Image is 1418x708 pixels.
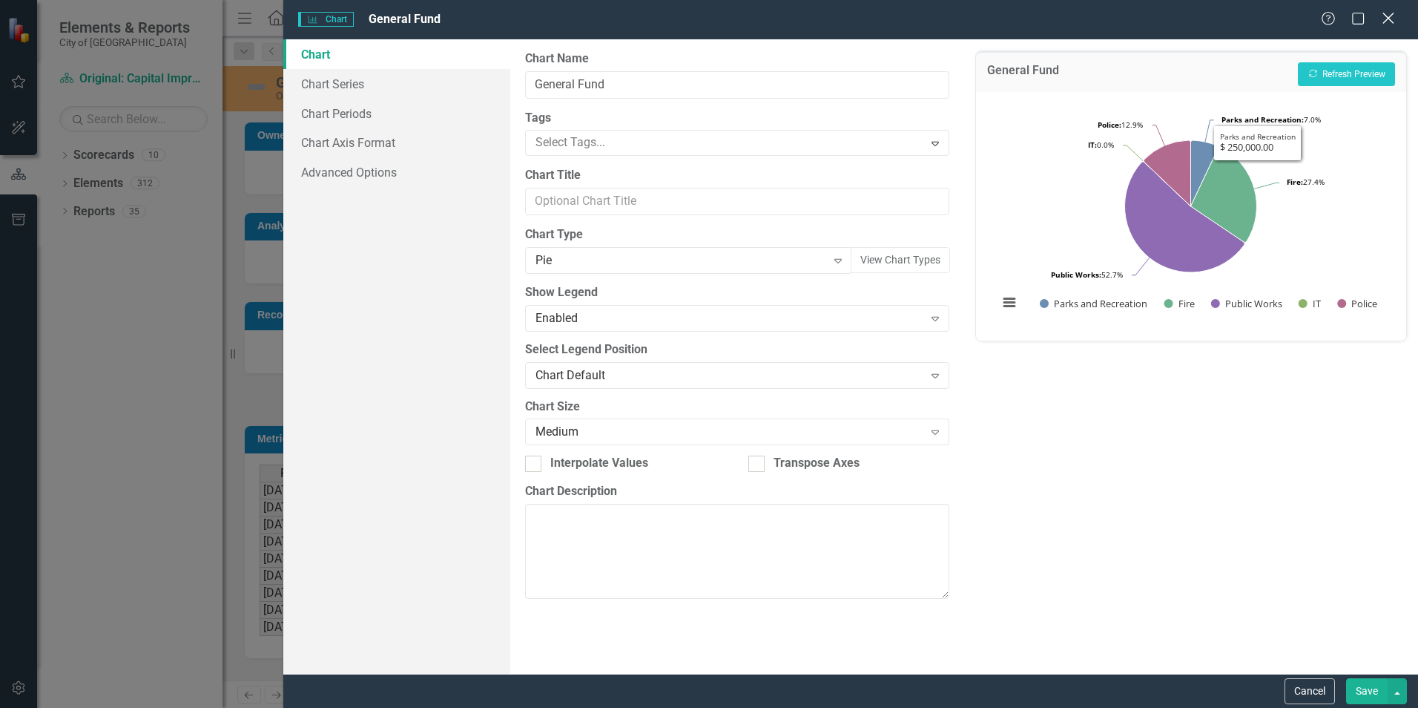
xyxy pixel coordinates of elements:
tspan: Public Works: [1051,269,1101,280]
path: Fire, 974,952. [1191,147,1257,242]
div: Interpolate Values [550,455,648,472]
div: Pie [535,252,825,269]
label: Chart Size [525,399,949,416]
text: Police [1351,297,1377,310]
text: 7.0% [1221,114,1321,125]
path: Police, 459,000. [1144,140,1190,206]
button: Save [1346,678,1388,704]
text: 52.7% [1051,269,1123,280]
label: Chart Description [525,483,949,500]
div: Chart. Highcharts interactive chart. [991,103,1391,326]
button: View chart menu, Chart [999,292,1020,313]
a: Chart Periods [283,99,510,128]
button: Show Fire [1164,297,1195,310]
tspan: IT: [1088,140,1097,150]
div: Medium [535,424,923,441]
button: Show Police [1337,297,1377,310]
span: General Fund [369,12,441,26]
text: 27.4% [1287,177,1325,187]
text: 0.0% [1088,140,1114,150]
label: Chart Name [525,50,949,68]
div: Chart Default [535,367,923,384]
a: Chart [283,39,510,69]
label: Show Legend [525,284,949,301]
label: Chart Title [525,167,949,184]
svg: Interactive chart [991,103,1391,326]
a: Chart Axis Format [283,128,510,157]
path: Parks and Recreation, 250,000. [1191,140,1219,206]
div: Enabled [535,309,923,327]
label: Select Legend Position [525,341,949,358]
input: Optional Chart Title [525,188,949,215]
path: Public Works, 1,874,344. [1125,162,1245,272]
tspan: Police: [1098,119,1121,130]
button: Show IT [1299,297,1322,310]
a: Chart Series [283,69,510,99]
tspan: Fire: [1287,177,1303,187]
label: Chart Type [525,226,949,243]
span: Chart [298,12,353,27]
h3: General Fund [987,64,1059,82]
button: Show Public Works [1211,297,1282,310]
button: View Chart Types [851,247,950,273]
a: Advanced Options [283,157,510,187]
div: Transpose Axes [774,455,860,472]
label: Tags [525,110,949,127]
button: Cancel [1285,678,1335,704]
text: 12.9% [1098,119,1143,130]
button: Refresh Preview [1298,62,1395,86]
tspan: Parks and Recreation: [1221,114,1304,125]
button: Show Parks and Recreation [1040,297,1148,310]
